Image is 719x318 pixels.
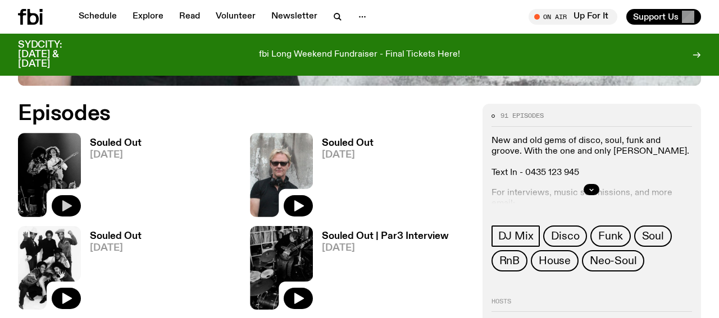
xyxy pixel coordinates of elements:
span: House [539,255,571,267]
p: New and old gems of disco, soul, funk and groove. With the one and only [PERSON_NAME]. Text In - ... [492,136,692,179]
h3: Souled Out [90,232,142,241]
span: DJ Mix [498,230,534,242]
a: Read [172,9,207,25]
span: [DATE] [90,243,142,253]
a: Funk [590,225,630,247]
button: On AirUp For It [529,9,617,25]
span: [DATE] [322,150,374,160]
button: Support Us [626,9,701,25]
span: [DATE] [90,150,142,160]
span: Support Us [633,12,679,22]
span: Soul [642,230,664,242]
h2: Episodes [18,104,469,124]
a: Disco [543,225,587,247]
p: fbi Long Weekend Fundraiser - Final Tickets Here! [259,50,460,60]
a: Explore [126,9,170,25]
h3: Souled Out [322,139,374,148]
a: Souled Out | Par3 Interview[DATE] [313,232,449,310]
a: Souled Out[DATE] [81,139,142,216]
a: Souled Out[DATE] [81,232,142,310]
span: Neo-Soul [590,255,636,267]
a: Souled Out[DATE] [313,139,374,216]
a: RnB [492,250,527,271]
span: [DATE] [322,243,449,253]
h3: SYDCITY: [DATE] & [DATE] [18,40,90,69]
h3: Souled Out [90,139,142,148]
a: DJ Mix [492,225,540,247]
a: Newsletter [265,9,324,25]
a: Volunteer [209,9,262,25]
a: Schedule [72,9,124,25]
span: RnB [499,255,520,267]
h2: Hosts [492,298,692,312]
img: Stephen looks directly at the camera, wearing a black tee, black sunglasses and headphones around... [250,133,313,216]
span: Disco [551,230,579,242]
a: Neo-Soul [582,250,644,271]
a: House [531,250,579,271]
a: Soul [634,225,672,247]
h3: Souled Out | Par3 Interview [322,232,449,241]
span: 91 episodes [500,113,544,119]
span: Funk [598,230,622,242]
